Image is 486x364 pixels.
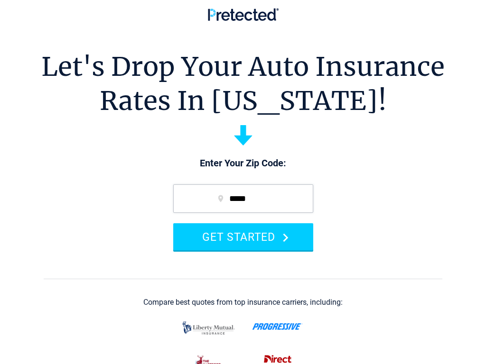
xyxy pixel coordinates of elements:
img: liberty [180,317,237,339]
p: Enter Your Zip Code: [164,157,323,170]
div: Compare best quotes from top insurance carriers, including: [143,298,343,307]
img: Pretected Logo [208,8,279,21]
img: progressive [252,323,303,330]
h1: Let's Drop Your Auto Insurance Rates In [US_STATE]! [41,50,445,118]
input: zip code [173,184,313,213]
button: GET STARTED [173,223,313,250]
